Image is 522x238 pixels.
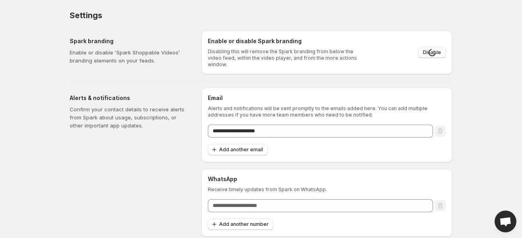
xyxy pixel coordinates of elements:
h5: Spark branding [70,37,188,45]
span: Settings [70,10,102,20]
h6: WhatsApp [208,175,446,183]
a: Open chat [495,211,516,232]
p: Receive timely updates from Spark on WhatsApp. [208,186,446,193]
button: Add another email [208,144,268,155]
p: Alerts and notifications will be sent promptly to the emails added here. You can add multiple add... [208,105,446,118]
span: Add another email [219,146,263,153]
h6: Enable or disable Spark branding [208,37,362,45]
h5: Alerts & notifications [70,94,188,102]
span: Add another number [219,221,269,228]
p: Disabling this will remove the Spark branding from below the video feed, within the video player,... [208,48,362,68]
p: Enable or disable ‘Spark Shoppable Videos’ branding elements on your feeds. [70,48,188,65]
p: Confirm your contact details to receive alerts from Spark about usage, subscriptions, or other im... [70,105,188,129]
button: Add another number [208,219,273,230]
h6: Email [208,94,446,102]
